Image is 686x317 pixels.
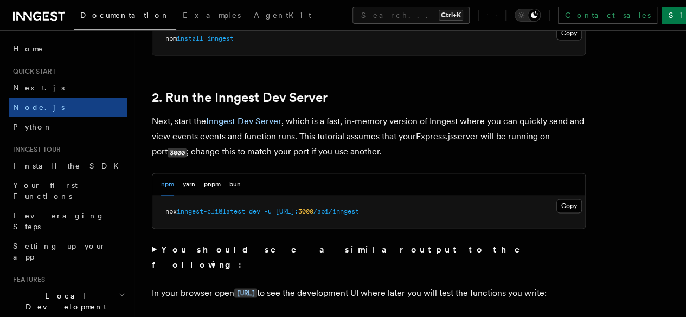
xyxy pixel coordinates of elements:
[9,67,56,76] span: Quick start
[9,275,45,284] span: Features
[13,242,106,261] span: Setting up your app
[9,156,127,176] a: Install the SDK
[168,148,187,157] code: 3000
[13,122,53,131] span: Python
[234,287,257,297] a: [URL]
[13,103,65,112] span: Node.js
[234,288,257,297] code: [URL]
[9,98,127,117] a: Node.js
[152,242,586,272] summary: You should see a similar output to the following:
[207,35,234,42] span: inngest
[439,10,463,21] kbd: Ctrl+K
[165,35,177,42] span: npm
[9,117,127,137] a: Python
[229,173,241,196] button: bun
[9,236,127,267] a: Setting up your app
[556,26,582,40] button: Copy
[13,161,125,170] span: Install the SDK
[183,11,241,20] span: Examples
[13,83,65,92] span: Next.js
[9,290,118,312] span: Local Development
[177,35,203,42] span: install
[9,286,127,316] button: Local Development
[152,285,586,301] p: In your browser open to see the development UI where later you will test the functions you write:
[13,181,78,200] span: Your first Functions
[80,11,170,20] span: Documentation
[9,145,61,154] span: Inngest tour
[9,176,127,206] a: Your first Functions
[264,208,272,215] span: -u
[558,7,657,24] a: Contact sales
[183,173,195,196] button: yarn
[9,78,127,98] a: Next.js
[161,173,174,196] button: npm
[204,173,221,196] button: pnpm
[206,116,281,126] a: Inngest Dev Server
[152,114,586,160] p: Next, start the , which is a fast, in-memory version of Inngest where you can quickly send and vi...
[152,90,328,105] a: 2. Run the Inngest Dev Server
[249,208,260,215] span: dev
[74,3,176,30] a: Documentation
[177,208,245,215] span: inngest-cli@latest
[298,208,313,215] span: 3000
[352,7,470,24] button: Search...Ctrl+K
[275,208,298,215] span: [URL]:
[254,11,311,20] span: AgentKit
[13,211,105,231] span: Leveraging Steps
[9,206,127,236] a: Leveraging Steps
[556,199,582,213] button: Copy
[9,39,127,59] a: Home
[152,244,535,269] strong: You should see a similar output to the following:
[165,208,177,215] span: npx
[13,43,43,54] span: Home
[176,3,247,29] a: Examples
[247,3,318,29] a: AgentKit
[515,9,541,22] button: Toggle dark mode
[313,208,359,215] span: /api/inngest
